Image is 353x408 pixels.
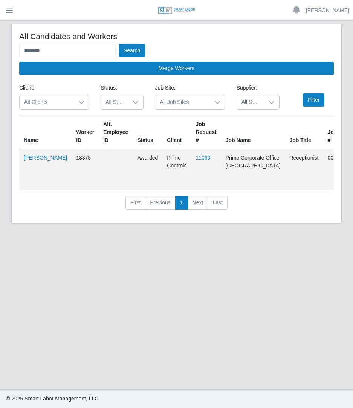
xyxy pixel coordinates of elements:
[196,155,210,161] a: 11060
[101,95,128,109] span: All Statuses
[19,116,72,149] th: Name
[19,196,334,216] nav: pagination
[19,62,334,75] button: Merge Workers
[162,149,191,190] td: Prime Controls
[285,149,323,190] td: Receptionist
[72,149,99,190] td: 18375
[99,116,133,149] th: Alt. Employee ID
[72,116,99,149] th: Worker ID
[24,155,67,161] a: [PERSON_NAME]
[155,84,175,92] label: Job Site:
[158,6,196,15] img: SLM Logo
[162,116,191,149] th: Client
[155,95,209,109] span: All Job Sites
[19,32,334,41] h4: All Candidates and Workers
[133,149,162,190] td: awarded
[221,116,285,149] th: Job Name
[237,84,257,92] label: Supplier:
[19,84,34,92] label: Client:
[191,116,221,149] th: Job Request #
[306,6,349,14] a: [PERSON_NAME]
[323,116,341,149] th: Job #
[221,149,285,190] td: Prime Corporate Office [GEOGRAPHIC_DATA]
[285,116,323,149] th: Job Title
[133,116,162,149] th: Status
[237,95,264,109] span: All Suppliers
[303,93,324,107] button: Filter
[119,44,145,57] button: Search
[101,84,117,92] label: Status:
[323,149,341,190] td: 001
[6,396,98,402] span: © 2025 Smart Labor Management, LLC
[175,196,188,210] a: 1
[20,95,74,109] span: All Clients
